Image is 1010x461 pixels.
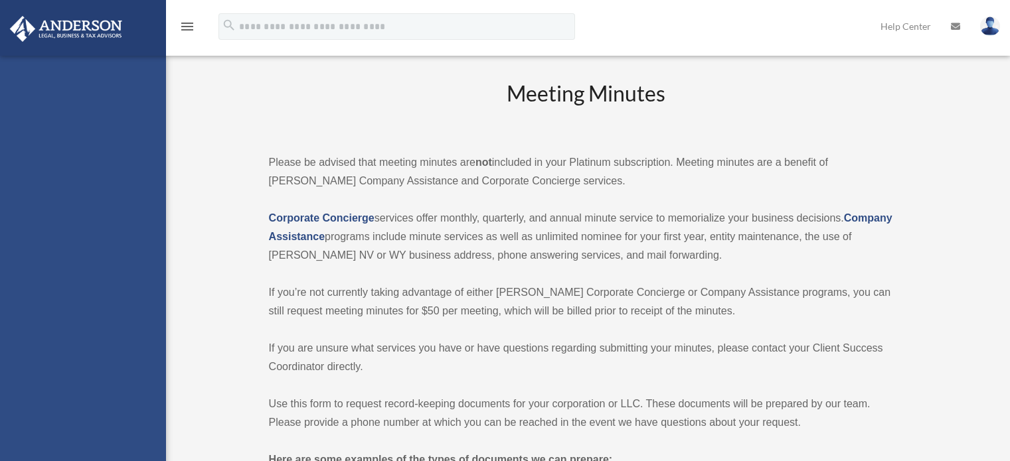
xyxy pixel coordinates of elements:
p: If you’re not currently taking advantage of either [PERSON_NAME] Corporate Concierge or Company A... [269,283,904,320]
p: services offer monthly, quarterly, and annual minute service to memorialize your business decisio... [269,209,904,265]
p: Please be advised that meeting minutes are included in your Platinum subscription. Meeting minute... [269,153,904,190]
strong: not [475,157,492,168]
h2: Meeting Minutes [269,79,904,134]
a: Company Assistance [269,212,892,242]
a: menu [179,23,195,34]
p: If you are unsure what services you have or have questions regarding submitting your minutes, ple... [269,339,904,376]
i: menu [179,19,195,34]
i: search [222,18,236,33]
img: User Pic [980,17,1000,36]
p: Use this form to request record-keeping documents for your corporation or LLC. These documents wi... [269,395,904,432]
img: Anderson Advisors Platinum Portal [6,16,126,42]
a: Corporate Concierge [269,212,375,224]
